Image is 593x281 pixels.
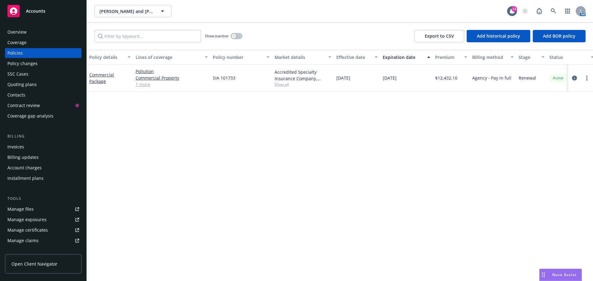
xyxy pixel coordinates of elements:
[5,38,82,48] a: Coverage
[7,204,34,214] div: Manage files
[5,90,82,100] a: Contacts
[7,80,37,89] div: Quoting plans
[94,30,201,42] input: Filter by keyword...
[7,27,27,37] div: Overview
[5,173,82,183] a: Installment plans
[5,69,82,79] a: SSC Cases
[5,48,82,58] a: Policies
[467,30,530,42] button: Add historical policy
[543,33,575,39] span: Add BOR policy
[7,111,53,121] div: Coverage gap analysis
[540,269,547,281] div: Drag to move
[275,69,331,82] div: Accredited Specialty Insurance Company, Accredited Specialty Insurance Company, Specialty Insuran...
[583,74,591,82] a: more
[549,54,587,60] div: Status
[533,30,586,42] button: Add BOR policy
[5,163,82,173] a: Account charges
[7,38,27,48] div: Coverage
[511,6,517,12] div: 13
[7,225,48,235] div: Manage certificates
[5,196,82,202] div: Tools
[7,142,24,152] div: Invoices
[519,54,538,60] div: Stage
[5,133,82,139] div: Billing
[380,50,433,64] button: Expiration date
[94,5,171,17] button: [PERSON_NAME] and [PERSON_NAME] Living Trust & [PERSON_NAME]
[470,50,516,64] button: Billing method
[435,75,457,81] span: $12,432.10
[472,54,507,60] div: Billing method
[26,9,45,14] span: Accounts
[7,215,47,225] div: Manage exposures
[472,75,511,81] span: Agency - Pay in full
[334,50,380,64] button: Effective date
[7,163,42,173] div: Account charges
[552,75,564,81] span: Active
[5,2,82,20] a: Accounts
[205,33,228,39] span: Show inactive
[539,269,582,281] button: Nova Assist
[516,50,547,64] button: Stage
[552,272,577,277] span: Nova Assist
[519,75,536,81] span: Renewal
[133,50,210,64] button: Lines of coverage
[383,75,397,81] span: [DATE]
[383,54,423,60] div: Expiration date
[5,80,82,89] a: Quoting plans
[87,50,133,64] button: Policy details
[136,54,201,60] div: Lines of coverage
[136,75,208,81] a: Commercial Property
[5,225,82,235] a: Manage certificates
[99,8,153,14] span: [PERSON_NAME] and [PERSON_NAME] Living Trust & [PERSON_NAME]
[5,59,82,68] a: Policy changes
[89,72,114,84] a: Commercial Package
[272,50,334,64] button: Market details
[336,54,371,60] div: Effective date
[5,142,82,152] a: Invoices
[275,54,325,60] div: Market details
[5,101,82,110] a: Contract review
[561,5,574,17] a: Switch app
[7,101,40,110] div: Contract review
[7,152,39,162] div: Billing updates
[336,75,350,81] span: [DATE]
[547,5,560,17] a: Search
[414,30,464,42] button: Export to CSV
[5,152,82,162] a: Billing updates
[7,173,44,183] div: Installment plans
[533,5,545,17] a: Report a Bug
[5,27,82,37] a: Overview
[5,111,82,121] a: Coverage gap analysis
[5,236,82,246] a: Manage claims
[7,69,28,79] div: SSC Cases
[275,82,331,87] span: Show all
[519,5,531,17] a: Start snowing
[7,246,36,256] div: Manage BORs
[7,90,25,100] div: Contacts
[571,74,578,82] a: circleInformation
[210,50,272,64] button: Policy number
[136,81,208,88] a: 1 more
[89,54,124,60] div: Policy details
[5,204,82,214] a: Manage files
[7,59,38,68] div: Policy changes
[433,50,470,64] button: Premium
[425,33,454,39] span: Export to CSV
[5,246,82,256] a: Manage BORs
[7,48,23,58] div: Policies
[435,54,461,60] div: Premium
[7,236,39,246] div: Manage claims
[213,75,235,81] span: SIA 101733
[11,261,57,267] span: Open Client Navigator
[477,33,520,39] span: Add historical policy
[136,68,208,75] a: Pollution
[213,54,263,60] div: Policy number
[5,215,82,225] a: Manage exposures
